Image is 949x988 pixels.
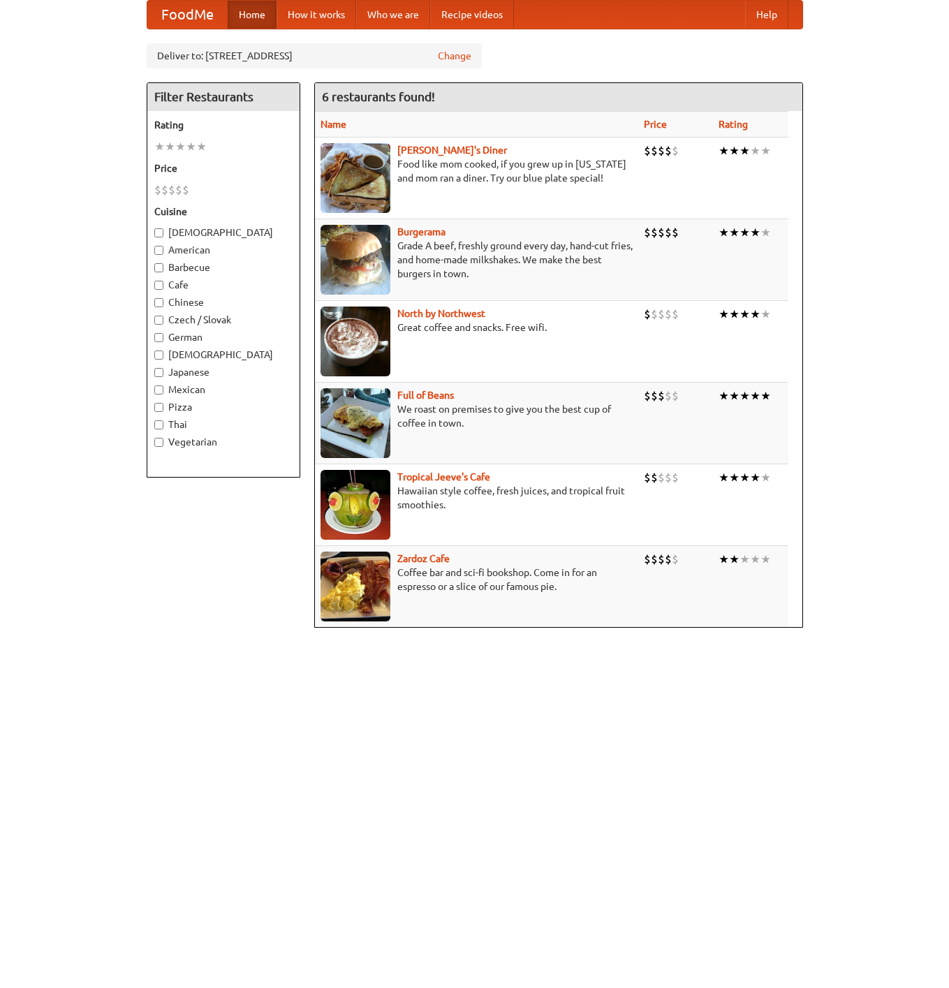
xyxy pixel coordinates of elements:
[672,388,679,404] li: $
[277,1,356,29] a: How it works
[651,388,658,404] li: $
[154,385,163,395] input: Mexican
[154,182,161,198] li: $
[154,228,163,237] input: [DEMOGRAPHIC_DATA]
[740,388,750,404] li: ★
[182,182,189,198] li: $
[644,143,651,158] li: $
[644,225,651,240] li: $
[321,402,633,430] p: We roast on premises to give you the best cup of coffee in town.
[321,157,633,185] p: Food like mom cooked, if you grew up in [US_STATE] and mom ran a diner. Try our blue plate special!
[397,471,490,482] a: Tropical Jeeve's Cafe
[154,383,293,397] label: Mexican
[438,49,471,63] a: Change
[729,470,740,485] li: ★
[665,470,672,485] li: $
[154,278,293,292] label: Cafe
[740,225,750,240] li: ★
[154,295,293,309] label: Chinese
[154,365,293,379] label: Japanese
[672,143,679,158] li: $
[665,388,672,404] li: $
[750,388,760,404] li: ★
[658,470,665,485] li: $
[154,438,163,447] input: Vegetarian
[719,552,729,567] li: ★
[651,225,658,240] li: $
[729,552,740,567] li: ★
[719,119,748,130] a: Rating
[322,90,435,103] ng-pluralize: 6 restaurants found!
[321,143,390,213] img: sallys.jpg
[740,143,750,158] li: ★
[321,484,633,512] p: Hawaiian style coffee, fresh juices, and tropical fruit smoothies.
[228,1,277,29] a: Home
[651,307,658,322] li: $
[397,553,450,564] a: Zardoz Cafe
[321,566,633,593] p: Coffee bar and sci-fi bookshop. Come in for an espresso or a slice of our famous pie.
[397,145,507,156] a: [PERSON_NAME]'s Diner
[750,143,760,158] li: ★
[651,552,658,567] li: $
[154,226,293,239] label: [DEMOGRAPHIC_DATA]
[321,470,390,540] img: jeeves.jpg
[719,143,729,158] li: ★
[154,205,293,219] h5: Cuisine
[154,313,293,327] label: Czech / Slovak
[165,139,175,154] li: ★
[745,1,788,29] a: Help
[729,388,740,404] li: ★
[760,307,771,322] li: ★
[760,388,771,404] li: ★
[175,182,182,198] li: $
[154,351,163,360] input: [DEMOGRAPHIC_DATA]
[719,388,729,404] li: ★
[672,307,679,322] li: $
[321,552,390,621] img: zardoz.jpg
[719,307,729,322] li: ★
[658,225,665,240] li: $
[658,552,665,567] li: $
[154,281,163,290] input: Cafe
[397,226,446,237] b: Burgerama
[168,182,175,198] li: $
[665,225,672,240] li: $
[154,333,163,342] input: German
[719,225,729,240] li: ★
[154,403,163,412] input: Pizza
[154,368,163,377] input: Japanese
[154,348,293,362] label: [DEMOGRAPHIC_DATA]
[397,308,485,319] b: North by Northwest
[658,143,665,158] li: $
[672,552,679,567] li: $
[750,470,760,485] li: ★
[321,119,346,130] a: Name
[672,225,679,240] li: $
[154,435,293,449] label: Vegetarian
[154,330,293,344] label: German
[760,470,771,485] li: ★
[644,119,667,130] a: Price
[154,139,165,154] li: ★
[147,83,300,111] h4: Filter Restaurants
[719,470,729,485] li: ★
[644,552,651,567] li: $
[644,307,651,322] li: $
[321,320,633,334] p: Great coffee and snacks. Free wifi.
[154,420,163,429] input: Thai
[665,307,672,322] li: $
[750,307,760,322] li: ★
[430,1,514,29] a: Recipe videos
[750,552,760,567] li: ★
[147,43,482,68] div: Deliver to: [STREET_ADDRESS]
[196,139,207,154] li: ★
[397,390,454,401] a: Full of Beans
[672,470,679,485] li: $
[760,225,771,240] li: ★
[175,139,186,154] li: ★
[321,307,390,376] img: north.jpg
